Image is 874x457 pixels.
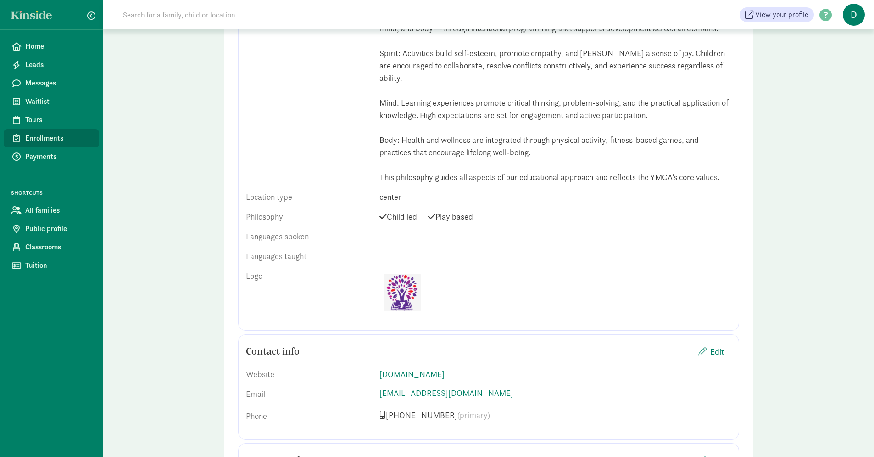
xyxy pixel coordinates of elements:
a: Tuition [4,256,99,275]
span: Leads [25,59,92,70]
a: Payments [4,147,99,166]
iframe: Chat Widget [828,413,874,457]
span: View your profile [755,9,808,20]
a: Public profile [4,220,99,238]
a: Messages [4,74,99,92]
div: Phone [246,410,372,424]
a: View your profile [740,7,814,22]
div: Website [246,368,372,380]
span: Messages [25,78,92,89]
a: [DOMAIN_NAME] [379,369,445,379]
span: All families [25,205,92,216]
span: Tuition [25,260,92,271]
div: At the [GEOGRAPHIC_DATA], we are committed and dedicated to nurturing the whole child—spirit, min... [379,10,731,183]
a: Enrollments [4,129,99,147]
div: Languages spoken [246,230,372,243]
a: Waitlist [4,92,99,111]
span: Public profile [25,223,92,234]
input: Search for a family, child or location [117,6,375,24]
a: Home [4,37,99,56]
span: Home [25,41,92,52]
div: Languages taught [246,250,372,262]
span: Child led [379,210,417,223]
span: Enrollments [25,133,92,144]
span: Tours [25,114,92,125]
span: Waitlist [25,96,92,107]
p: [PHONE_NUMBER] [379,410,731,421]
span: Play based [428,210,473,223]
div: center [379,191,731,203]
a: All families [4,201,99,220]
span: (primary) [457,410,490,420]
a: Leads [4,56,99,74]
span: Payments [25,151,92,162]
div: Logo [246,270,372,316]
h5: Contact info [246,346,300,357]
span: Classrooms [25,242,92,253]
div: Email [246,388,372,402]
a: Tours [4,111,99,129]
div: Philosophy [246,210,372,223]
a: [EMAIL_ADDRESS][DOMAIN_NAME] [379,388,513,398]
div: Summary [246,10,372,183]
button: Edit [691,342,731,361]
span: D [843,4,865,26]
a: Classrooms [4,238,99,256]
img: Provider logo [379,270,425,316]
div: Location type [246,191,372,203]
span: Edit [710,345,724,358]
